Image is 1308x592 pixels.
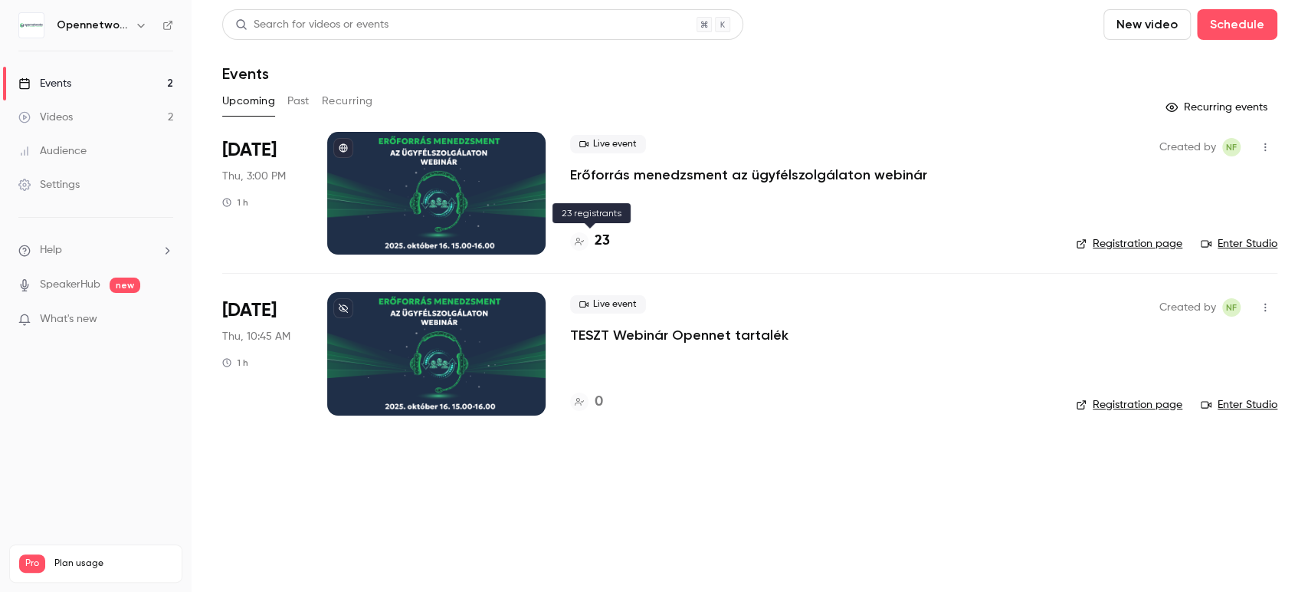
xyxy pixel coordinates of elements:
a: 0 [570,392,603,413]
h1: Events [222,64,269,83]
span: Live event [570,295,646,314]
span: NF [1226,138,1237,156]
span: Created by [1159,298,1216,317]
button: Recurring events [1159,95,1277,120]
span: What's new [40,311,97,327]
div: Settings [18,177,80,192]
button: Schedule [1197,9,1277,40]
div: Events [18,76,71,91]
span: Thu, 10:45 AM [222,329,290,344]
li: help-dropdown-opener [18,242,173,258]
div: 1 h [222,357,248,369]
div: Oct 16 Thu, 3:00 PM (Europe/Budapest) [222,132,303,255]
span: Nóra Faragó [1222,298,1241,317]
a: Enter Studio [1201,236,1277,252]
span: Pro [19,554,45,573]
h4: 23 [595,231,610,252]
div: Videos [18,110,73,125]
h4: 0 [595,392,603,413]
span: new [110,278,140,293]
a: Enter Studio [1201,397,1277,413]
span: Nóra Faragó [1222,138,1241,156]
div: 1 h [222,196,248,209]
div: Search for videos or events [235,17,388,33]
a: Erőforrás menedzsment az ügyfélszolgálaton webinár [570,166,927,184]
a: Registration page [1076,236,1182,252]
span: [DATE] [222,298,277,323]
a: TESZT Webinár Opennet tartalék [570,326,788,344]
a: SpeakerHub [40,277,100,293]
a: 23 [570,231,610,252]
span: Thu, 3:00 PM [222,169,286,184]
span: Help [40,242,62,258]
h6: Opennetworks Kft. [57,18,129,33]
button: Recurring [322,89,373,113]
span: Created by [1159,138,1216,156]
button: Past [287,89,310,113]
iframe: Noticeable Trigger [155,313,173,327]
span: [DATE] [222,138,277,163]
img: Opennetworks Kft. [19,13,44,38]
a: Registration page [1076,397,1182,413]
span: Plan usage [54,557,172,570]
div: Oct 30 Thu, 10:45 AM (Europe/Budapest) [222,292,303,415]
div: Audience [18,143,87,159]
button: New video [1103,9,1191,40]
span: NF [1226,298,1237,317]
button: Upcoming [222,89,275,113]
span: Live event [570,135,646,153]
